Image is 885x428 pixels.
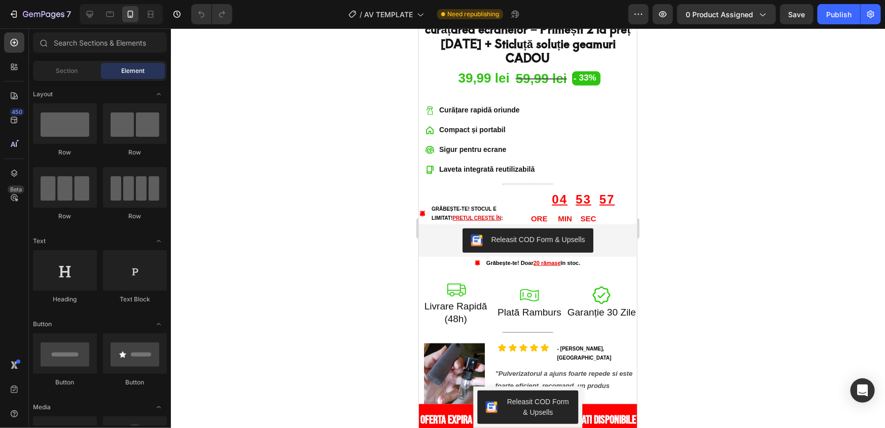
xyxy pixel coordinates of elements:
span: Save [789,10,805,19]
div: Publish [826,9,852,20]
span: / [360,9,362,20]
div: Open Intercom Messenger [851,378,875,403]
span: 0 product assigned [686,9,753,20]
span: Layout [33,90,53,99]
button: Publish [818,4,860,24]
span: Media [33,403,51,412]
div: Row [103,212,167,221]
button: 0 product assigned [677,4,776,24]
input: Search Sections & Elements [33,32,167,53]
span: Text [33,237,46,246]
div: Text Block [103,295,167,304]
div: 450 [10,108,24,116]
span: Toggle open [151,233,167,249]
div: Row [33,212,97,221]
span: Toggle open [151,399,167,415]
span: AV TEMPLATE [364,9,413,20]
iframe: Design area [419,28,637,428]
button: 7 [4,4,76,24]
button: Save [780,4,813,24]
div: Row [103,148,167,157]
span: Element [121,66,145,75]
span: Toggle open [151,86,167,102]
div: Button [33,378,97,387]
div: Heading [33,295,97,304]
span: Toggle open [151,316,167,332]
div: Row [33,148,97,157]
div: Button [103,378,167,387]
div: Beta [8,185,24,193]
span: Need republishing [447,10,499,19]
div: Undo/Redo [191,4,232,24]
span: Section [56,66,78,75]
span: Button [33,320,52,329]
p: 7 [66,8,71,20]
